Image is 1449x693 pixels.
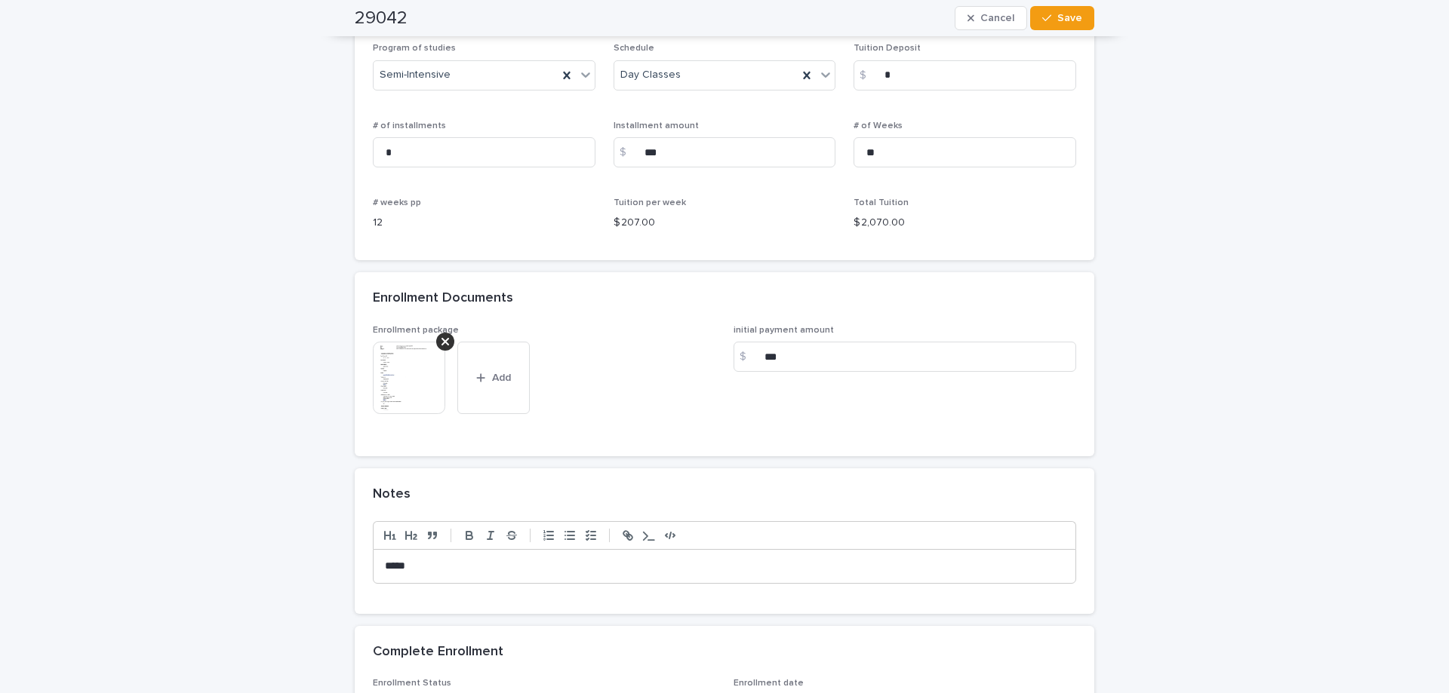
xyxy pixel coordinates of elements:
div: $ [614,137,644,167]
h2: Complete Enrollment [373,644,503,661]
span: Schedule [614,44,654,53]
span: Day Classes [620,67,681,83]
span: Enrollment date [734,679,804,688]
span: # of installments [373,121,446,130]
p: $ 207.00 [614,215,836,231]
button: Cancel [955,6,1027,30]
span: Cancel [980,13,1014,23]
p: $ 2,070.00 [854,215,1076,231]
div: $ [854,60,884,90]
span: Tuition Deposit [854,44,921,53]
span: Program of studies [373,44,456,53]
span: initial payment amount [734,326,834,335]
span: Enrollment package [373,326,459,335]
h2: Notes [373,486,411,503]
span: Add [492,373,511,383]
h2: 29042 [355,8,408,29]
button: Add [457,342,530,414]
div: $ [734,342,764,372]
span: Semi-Intensive [380,67,451,83]
span: # weeks pp [373,198,421,207]
span: Enrollment Status [373,679,451,688]
span: Tuition per week [614,198,686,207]
p: 12 [373,215,595,231]
span: Total Tuition [854,198,909,207]
span: # of Weeks [854,121,903,130]
button: Save [1030,6,1094,30]
h2: Enrollment Documents [373,290,513,307]
span: Save [1057,13,1082,23]
span: Installment amount [614,121,699,130]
